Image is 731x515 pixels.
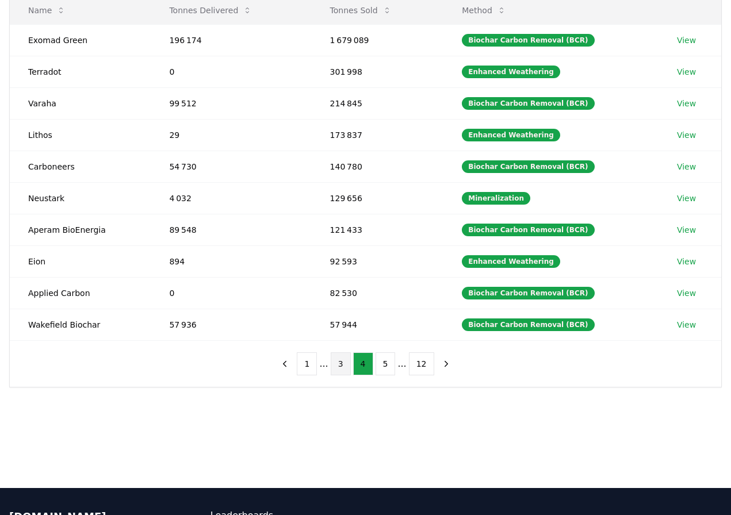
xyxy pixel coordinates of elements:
[462,34,594,47] div: Biochar Carbon Removal (BCR)
[151,277,311,309] td: 0
[462,287,594,299] div: Biochar Carbon Removal (BCR)
[10,87,151,119] td: Varaha
[312,87,444,119] td: 214 845
[437,352,456,375] button: next page
[151,214,311,245] td: 89 548
[312,277,444,309] td: 82 530
[677,129,696,141] a: View
[151,119,311,151] td: 29
[319,357,328,371] li: ...
[677,98,696,109] a: View
[10,119,151,151] td: Lithos
[275,352,294,375] button: previous page
[312,151,444,182] td: 140 780
[677,66,696,78] a: View
[312,245,444,277] td: 92 593
[10,151,151,182] td: Carboneers
[151,87,311,119] td: 99 512
[151,151,311,182] td: 54 730
[10,309,151,340] td: Wakefield Biochar
[462,192,530,205] div: Mineralization
[677,319,696,330] a: View
[151,56,311,87] td: 0
[677,224,696,236] a: View
[151,182,311,214] td: 4 032
[312,182,444,214] td: 129 656
[462,129,560,141] div: Enhanced Weathering
[151,245,311,277] td: 894
[462,255,560,268] div: Enhanced Weathering
[331,352,351,375] button: 3
[462,224,594,236] div: Biochar Carbon Removal (BCR)
[677,161,696,172] a: View
[151,309,311,340] td: 57 936
[312,119,444,151] td: 173 837
[10,245,151,277] td: Eion
[353,352,373,375] button: 4
[312,56,444,87] td: 301 998
[312,309,444,340] td: 57 944
[297,352,317,375] button: 1
[10,24,151,56] td: Exomad Green
[409,352,434,375] button: 12
[151,24,311,56] td: 196 174
[397,357,406,371] li: ...
[312,214,444,245] td: 121 433
[10,56,151,87] td: Terradot
[462,160,594,173] div: Biochar Carbon Removal (BCR)
[677,256,696,267] a: View
[312,24,444,56] td: 1 679 089
[677,193,696,204] a: View
[10,277,151,309] td: Applied Carbon
[462,318,594,331] div: Biochar Carbon Removal (BCR)
[677,287,696,299] a: View
[677,34,696,46] a: View
[462,97,594,110] div: Biochar Carbon Removal (BCR)
[462,66,560,78] div: Enhanced Weathering
[10,214,151,245] td: Aperam BioEnergia
[376,352,396,375] button: 5
[10,182,151,214] td: Neustark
